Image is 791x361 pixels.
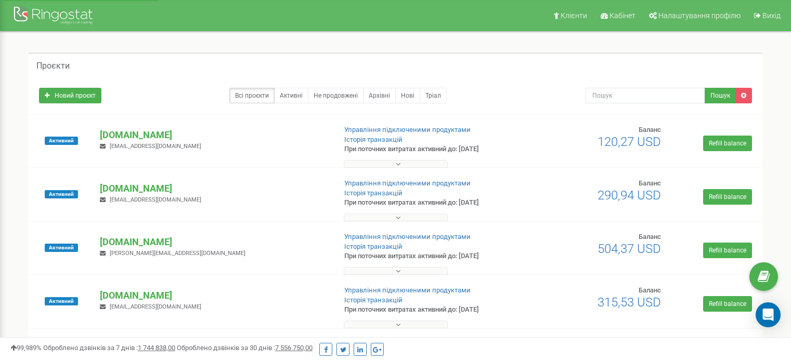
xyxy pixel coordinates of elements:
p: При поточних витратах активний до: [DATE] [344,251,511,261]
a: Refill balance [703,136,752,151]
span: [EMAIL_ADDRESS][DOMAIN_NAME] [110,303,201,310]
div: Open Intercom Messenger [756,302,781,327]
p: [DOMAIN_NAME] [100,182,327,195]
h5: Проєкти [36,61,70,71]
span: Баланс [639,233,661,240]
a: Новий проєкт [39,88,101,103]
span: Клієнти [561,11,587,20]
a: Історія транзакцій [344,296,403,304]
span: Активний [45,244,78,252]
p: При поточних витратах активний до: [DATE] [344,198,511,208]
span: Баланс [639,179,661,187]
a: Історія транзакцій [344,243,403,250]
p: [DOMAIN_NAME] [100,289,327,302]
a: Тріал [420,88,447,103]
a: Всі проєкти [229,88,275,103]
span: 99,989% [10,344,42,352]
p: [DOMAIN_NAME] [100,128,327,142]
span: [EMAIL_ADDRESS][DOMAIN_NAME] [110,196,201,203]
a: Управління підключеними продуктами [344,233,471,240]
span: Налаштування профілю [658,11,741,20]
span: 504,37 USD [598,242,661,256]
span: Активний [45,297,78,305]
u: 7 556 750,00 [275,344,313,352]
a: Управління підключеними продуктами [344,286,471,294]
u: 1 744 838,00 [138,344,175,352]
span: Вихід [762,11,781,20]
img: Ringostat Logo [13,4,96,29]
span: 315,53 USD [598,295,661,310]
a: Архівні [363,88,396,103]
a: Нові [395,88,420,103]
a: Активні [274,88,308,103]
span: [PERSON_NAME][EMAIL_ADDRESS][DOMAIN_NAME] [110,250,245,257]
span: Баланс [639,286,661,294]
span: Оброблено дзвінків за 7 днів : [43,344,175,352]
input: Пошук [586,88,705,103]
p: [DOMAIN_NAME] [100,235,327,249]
span: 120,27 USD [598,135,661,149]
a: Refill balance [703,189,752,205]
a: Не продовжені [308,88,364,103]
span: Активний [45,190,78,198]
p: При поточних витратах активний до: [DATE] [344,144,511,154]
a: Історія транзакцій [344,136,403,143]
span: 290,94 USD [598,188,661,203]
button: Пошук [705,88,736,103]
p: При поточних витратах активний до: [DATE] [344,305,511,315]
span: [EMAIL_ADDRESS][DOMAIN_NAME] [110,143,201,150]
a: Refill balance [703,296,752,312]
span: Кабінет [610,11,636,20]
a: Історія транзакцій [344,189,403,197]
span: Активний [45,137,78,145]
a: Refill balance [703,243,752,258]
a: Управління підключеними продуктами [344,126,471,133]
a: Управління підключеними продуктами [344,179,471,187]
span: Баланс [639,126,661,133]
span: Оброблено дзвінків за 30 днів : [177,344,313,352]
